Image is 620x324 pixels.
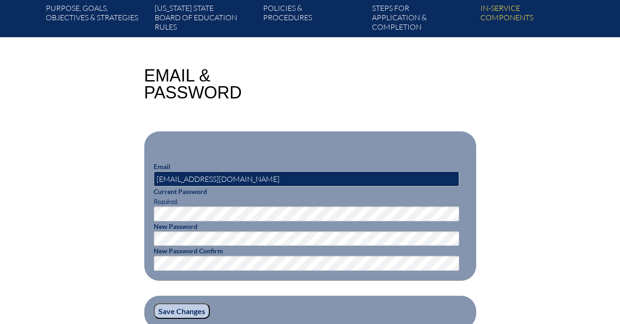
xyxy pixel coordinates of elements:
a: Policies &Procedures [259,1,368,37]
label: New Password Confirm [154,247,223,255]
label: New Password [154,222,198,230]
a: Steps forapplication & completion [368,1,477,37]
span: Required. [154,197,178,205]
h1: Email & Password [144,67,242,101]
input: Save Changes [154,303,210,319]
a: Purpose, goals,objectives & strategies [42,1,150,37]
label: Current Password [154,187,207,195]
label: Email [154,162,170,170]
a: In-servicecomponents [477,1,585,37]
a: [US_STATE] StateBoard of Education rules [151,1,259,37]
